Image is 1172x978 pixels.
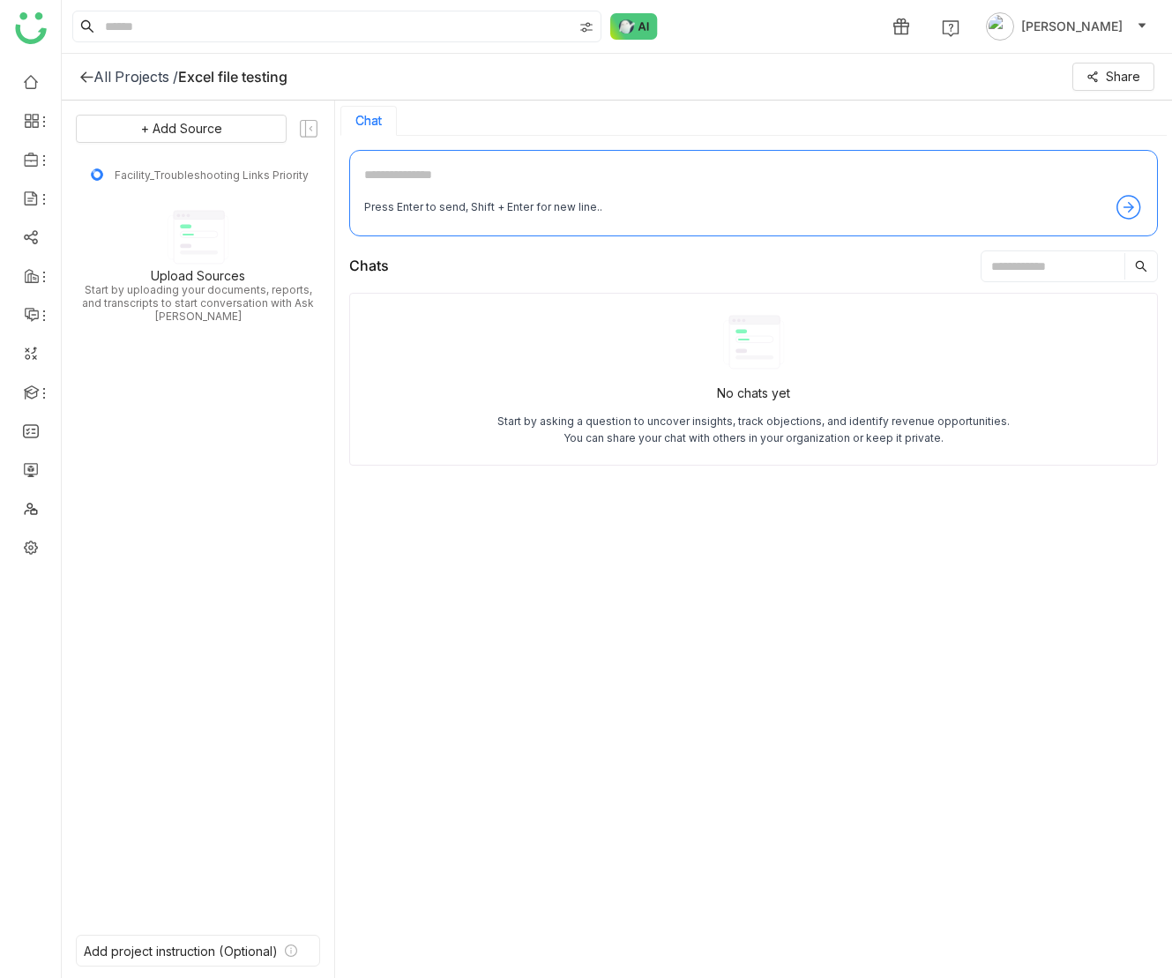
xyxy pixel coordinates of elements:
button: Share [1072,63,1154,91]
div: Start by uploading your documents, reports, and transcripts to start conversation with Ask [PERSO... [76,283,320,323]
div: Upload Sources [151,268,245,283]
div: Chats [349,255,389,277]
div: Press Enter to send, Shift + Enter for new line.. [364,199,602,216]
button: Chat [355,114,382,128]
span: + Add Source [141,119,222,138]
img: avatar [986,12,1014,41]
div: No chats yet [717,384,790,403]
span: [PERSON_NAME] [1021,17,1123,36]
span: Facility_Troubleshooting Links Priority [115,168,310,182]
div: Excel file testing [178,68,287,86]
div: All Projects / [93,68,178,86]
img: help.svg [942,19,959,37]
img: uploading.gif [86,164,108,185]
img: logo [15,12,47,44]
img: ask-buddy-normal.svg [610,13,658,40]
button: + Add Source [76,115,287,143]
div: Add project instruction (Optional) [84,944,278,959]
span: Share [1106,67,1140,86]
img: search-type.svg [579,20,593,34]
div: Start by asking a question to uncover insights, track objections, and identify revenue opportunit... [496,414,1011,447]
button: [PERSON_NAME] [982,12,1151,41]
